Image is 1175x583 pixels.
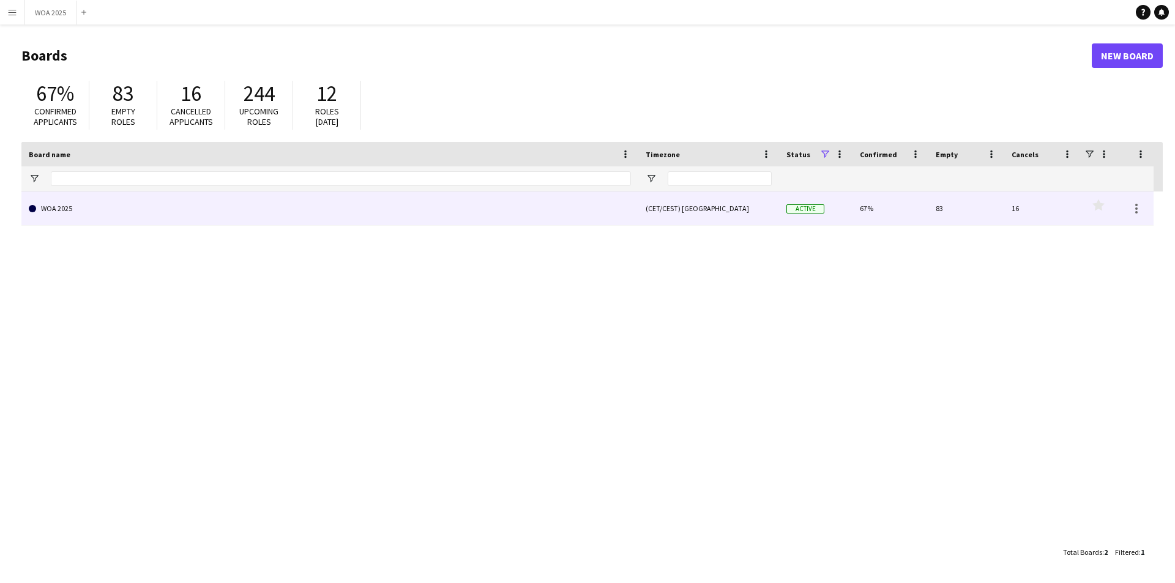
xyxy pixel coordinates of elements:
[29,150,70,159] span: Board name
[1063,548,1102,557] span: Total Boards
[1141,548,1144,557] span: 1
[1115,548,1139,557] span: Filtered
[860,150,897,159] span: Confirmed
[638,191,779,225] div: (CET/CEST) [GEOGRAPHIC_DATA]
[170,106,213,127] span: Cancelled applicants
[113,80,133,107] span: 83
[1004,191,1080,225] div: 16
[244,80,275,107] span: 244
[1092,43,1163,68] a: New Board
[29,173,40,184] button: Open Filter Menu
[646,150,680,159] span: Timezone
[668,171,772,186] input: Timezone Filter Input
[1063,540,1108,564] div: :
[315,106,339,127] span: Roles [DATE]
[29,191,631,226] a: WOA 2025
[852,191,928,225] div: 67%
[936,150,958,159] span: Empty
[34,106,77,127] span: Confirmed applicants
[1115,540,1144,564] div: :
[786,150,810,159] span: Status
[36,80,74,107] span: 67%
[646,173,657,184] button: Open Filter Menu
[1104,548,1108,557] span: 2
[181,80,201,107] span: 16
[928,191,1004,225] div: 83
[25,1,76,24] button: WOA 2025
[51,171,631,186] input: Board name Filter Input
[786,204,824,214] span: Active
[111,106,135,127] span: Empty roles
[1012,150,1039,159] span: Cancels
[21,46,1092,65] h1: Boards
[316,80,337,107] span: 12
[239,106,278,127] span: Upcoming roles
